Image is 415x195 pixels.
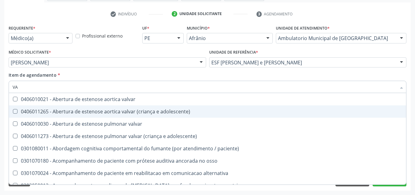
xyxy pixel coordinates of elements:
[9,48,51,57] label: Médico Solicitante
[11,35,60,41] span: Médico(a)
[9,72,57,78] span: Item de agendamento
[172,11,177,17] div: 2
[276,23,330,33] label: Unidade de atendimento
[13,81,396,93] input: Buscar por procedimentos
[209,48,258,57] label: Unidade de referência
[278,35,394,41] span: Ambulatorio Municipal de [GEOGRAPHIC_DATA]
[142,23,149,33] label: UF
[179,11,222,17] div: Unidade solicitante
[189,35,260,41] span: Afrânio
[82,33,123,39] label: Profissional externo
[211,59,394,66] span: ESF [PERSON_NAME] e [PERSON_NAME]
[144,35,171,41] span: PE
[187,23,210,33] label: Município
[11,59,194,66] span: [PERSON_NAME]
[9,23,35,33] label: Requerente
